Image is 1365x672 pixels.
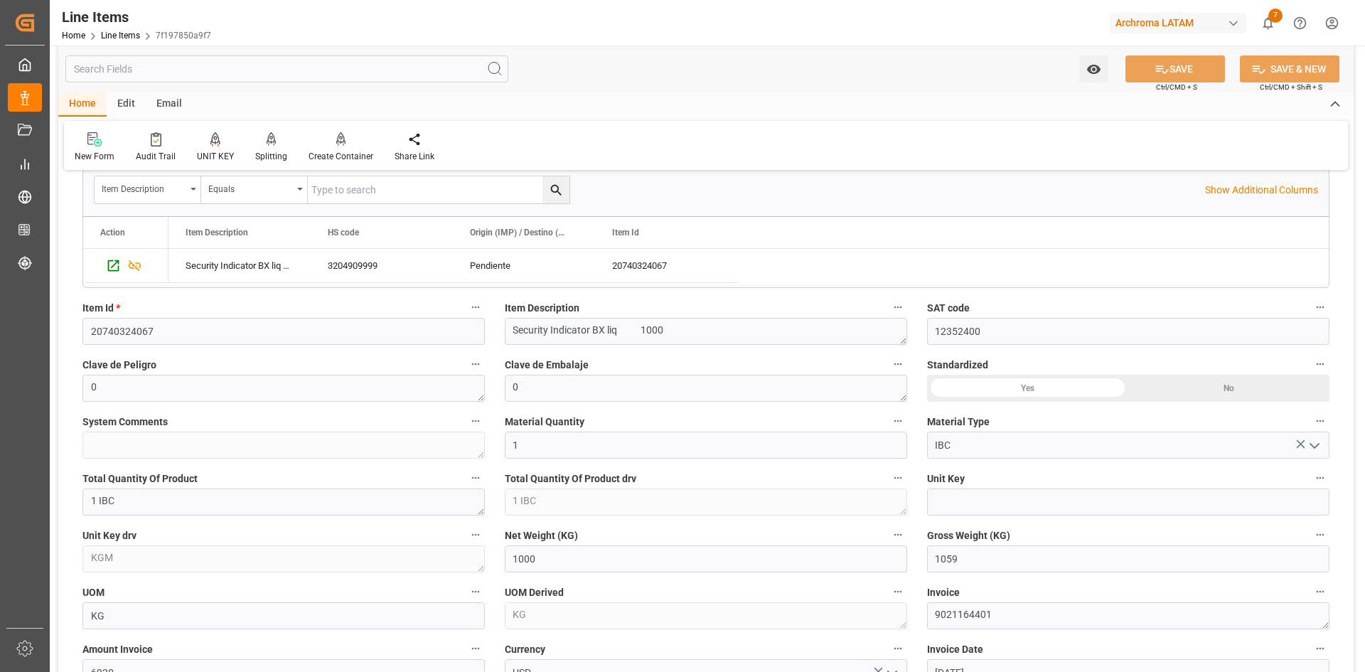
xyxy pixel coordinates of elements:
[505,375,907,402] textarea: 0
[95,176,201,203] button: open menu
[1268,9,1283,23] span: 7
[82,585,105,600] span: UOM
[505,642,545,657] span: Currency
[1110,9,1252,36] button: Archroma LATAM
[83,249,168,283] div: Press SPACE to select this row.
[100,228,125,238] div: Action
[328,228,359,238] span: HS code
[889,355,907,373] button: Clave de Embalaje
[82,471,198,486] span: Total Quantity Of Product
[1260,82,1322,92] span: Ctrl/CMD + Shift + S
[927,642,983,657] span: Invoice Date
[82,489,485,516] textarea: 1 IBC
[1311,469,1329,487] button: Unit Key
[542,176,569,203] button: search button
[1311,639,1329,658] button: Invoice Date
[1110,13,1246,33] div: Archroma LATAM
[146,92,193,117] div: Email
[82,301,120,316] span: Item Id
[466,639,485,658] button: Amount Invoice
[453,249,595,282] div: Pendiente
[505,585,564,600] span: UOM Derived
[470,228,565,238] span: Origin (IMP) / Destino (EXPO)
[65,55,508,82] input: Search Fields
[505,471,636,486] span: Total Quantity Of Product drv
[197,150,234,163] div: UNIT KEY
[927,375,1128,402] div: Yes
[101,31,140,41] a: Line Items
[466,469,485,487] button: Total Quantity Of Product
[1128,375,1329,402] div: No
[927,415,990,430] span: Material Type
[466,298,485,316] button: Item Id *
[62,31,85,41] a: Home
[311,249,453,282] div: 3204909999
[308,176,569,203] input: Type to search
[82,375,485,402] textarea: 0
[889,526,907,544] button: Net Weight (KG)
[1205,183,1318,198] p: Show Additional Columns
[505,301,579,316] span: Item Description
[505,489,907,516] textarea: 1 IBC
[309,150,373,163] div: Create Container
[927,528,1010,543] span: Gross Weight (KG)
[466,412,485,430] button: System Comments
[1311,412,1329,430] button: Material Type
[1311,355,1329,373] button: Standardized
[889,639,907,658] button: Currency
[1156,82,1197,92] span: Ctrl/CMD + S
[1252,7,1284,39] button: show 7 new notifications
[1311,582,1329,601] button: Invoice
[58,92,107,117] div: Home
[889,469,907,487] button: Total Quantity Of Product drv
[82,642,153,657] span: Amount Invoice
[136,150,176,163] div: Audit Trail
[889,298,907,316] button: Item Description
[82,545,485,572] textarea: KGM
[927,585,960,600] span: Invoice
[395,150,434,163] div: Share Link
[466,355,485,373] button: Clave de Peligro
[186,228,248,238] span: Item Description
[505,528,578,543] span: Net Weight (KG)
[505,415,584,430] span: Material Quantity
[82,528,136,543] span: Unit Key drv
[82,415,168,430] span: System Comments
[889,412,907,430] button: Material Quantity
[466,582,485,601] button: UOM
[168,249,311,282] div: Security Indicator BX liq 1000
[1079,55,1108,82] button: open menu
[255,150,287,163] div: Splitting
[62,6,211,28] div: Line Items
[612,228,639,238] span: Item Id
[201,176,308,203] button: open menu
[1240,55,1339,82] button: SAVE & NEW
[927,602,1329,629] textarea: 9021164401
[1311,298,1329,316] button: SAT code
[505,318,907,345] textarea: Security Indicator BX liq 1000
[505,358,589,373] span: Clave de Embalaje
[107,92,146,117] div: Edit
[595,249,737,282] div: 20740324067
[168,249,737,283] div: Press SPACE to select this row.
[1284,7,1316,39] button: Help Center
[466,526,485,544] button: Unit Key drv
[927,358,988,373] span: Standardized
[927,471,965,486] span: Unit Key
[1302,434,1324,457] button: open menu
[1311,526,1329,544] button: Gross Weight (KG)
[82,358,156,373] span: Clave de Peligro
[505,602,907,629] textarea: KG
[208,179,292,196] div: Equals
[889,582,907,601] button: UOM Derived
[927,301,970,316] span: SAT code
[102,179,186,196] div: Item Description
[1125,55,1225,82] button: SAVE
[75,150,114,163] div: New Form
